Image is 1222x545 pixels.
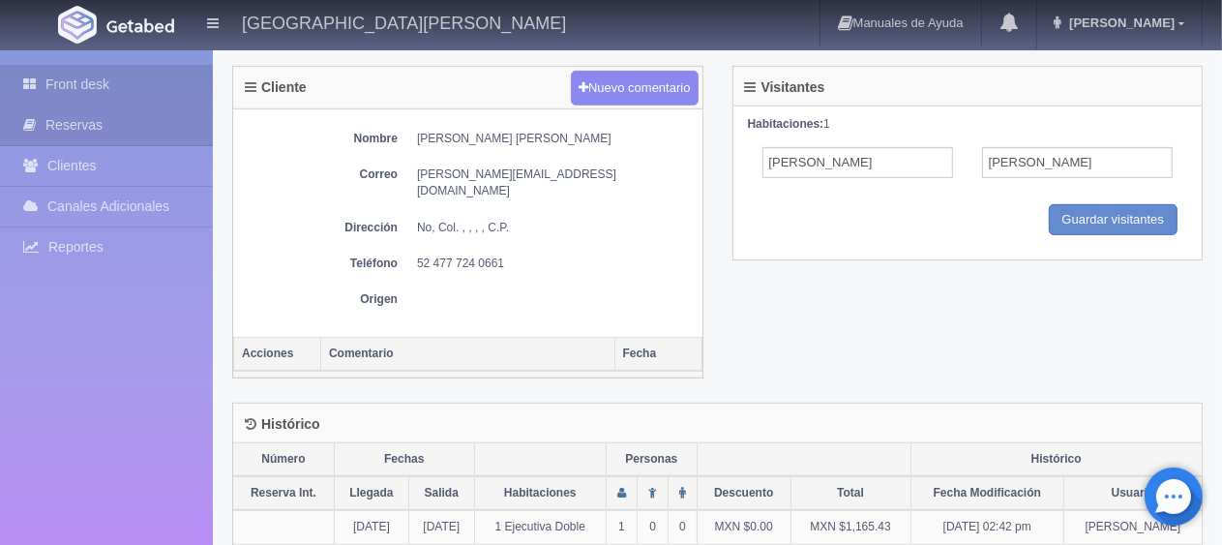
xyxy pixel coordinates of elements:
dd: No, Col. , , , , C.P. [417,220,693,236]
th: Fecha [614,338,701,372]
th: Llegada [334,476,408,510]
td: 1 [606,510,637,544]
th: Fechas [334,443,474,476]
input: Apellidos del Adulto [982,147,1173,178]
dt: Origen [243,291,398,308]
dt: Teléfono [243,256,398,272]
th: Habitaciones [474,476,606,510]
button: Nuevo comentario [571,71,699,106]
h4: [GEOGRAPHIC_DATA][PERSON_NAME] [242,10,566,34]
td: MXN $1,165.43 [790,510,910,544]
dd: [PERSON_NAME] [PERSON_NAME] [417,131,693,147]
h4: Cliente [245,80,307,95]
td: [PERSON_NAME] [1064,510,1202,544]
td: 0 [638,510,669,544]
dd: 52 477 724 0661 [417,256,693,272]
img: Getabed [58,6,97,44]
td: [DATE] [408,510,474,544]
dt: Nombre [243,131,398,147]
div: 1 [748,116,1188,133]
th: Acciones [234,338,321,372]
input: Nombre del Adulto [762,147,953,178]
th: Histórico [910,443,1202,476]
dt: Dirección [243,220,398,236]
input: Guardar visitantes [1049,204,1178,236]
td: 0 [669,510,698,544]
img: Getabed [106,18,174,33]
dt: Correo [243,167,398,183]
td: 1 Ejecutiva Doble [474,510,606,544]
th: Número [233,443,334,476]
th: Descuento [697,476,790,510]
th: Total [790,476,910,510]
th: Reserva Int. [233,476,334,510]
td: [DATE] [334,510,408,544]
strong: Habitaciones: [748,117,824,131]
h4: Visitantes [745,80,825,95]
th: Fecha Modificación [910,476,1064,510]
th: Personas [606,443,697,476]
dd: [PERSON_NAME][EMAIL_ADDRESS][DOMAIN_NAME] [417,167,693,199]
h4: Histórico [245,417,320,432]
td: MXN $0.00 [697,510,790,544]
th: Salida [408,476,474,510]
td: [DATE] 02:42 pm [910,510,1064,544]
th: Usuario [1064,476,1202,510]
span: [PERSON_NAME] [1064,15,1175,30]
th: Comentario [321,338,615,372]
